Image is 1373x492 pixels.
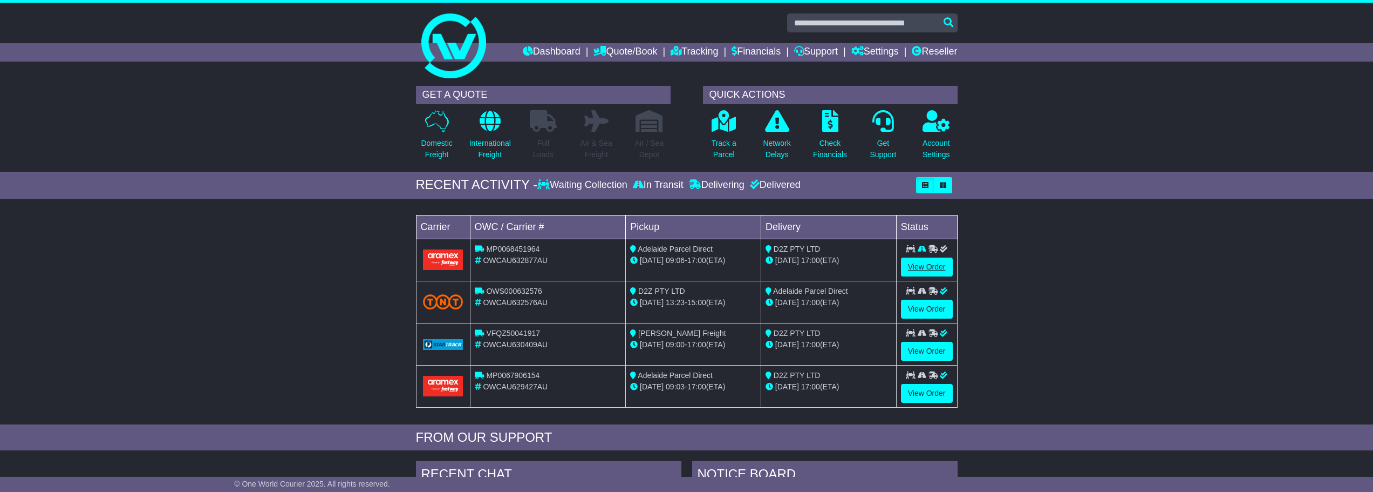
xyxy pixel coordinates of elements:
[775,298,799,307] span: [DATE]
[483,382,548,391] span: OWCAU629427AU
[775,340,799,349] span: [DATE]
[483,340,548,349] span: OWCAU630409AU
[486,287,542,295] span: OWS000632576
[692,461,958,490] div: NOTICE BOARD
[580,138,612,160] p: Air & Sea Freight
[483,298,548,307] span: OWCAU632576AU
[671,43,718,62] a: Tracking
[687,382,706,391] span: 17:00
[766,255,892,266] div: (ETA)
[801,298,820,307] span: 17:00
[486,329,540,338] span: VFQZ50041917
[423,376,463,396] img: Aramex.png
[537,179,630,191] div: Waiting Collection
[234,480,390,488] span: © One World Courier 2025. All rights reserved.
[687,298,706,307] span: 15:00
[666,256,685,265] span: 09:06
[851,43,899,62] a: Settings
[801,340,820,349] span: 17:00
[766,381,892,393] div: (ETA)
[703,86,958,104] div: QUICK ACTIONS
[638,371,713,380] span: Adelaide Parcel Direct
[763,138,790,160] p: Network Delays
[896,215,957,239] td: Status
[420,110,453,166] a: DomesticFreight
[630,179,686,191] div: In Transit
[483,256,548,265] span: OWCAU632877AU
[423,250,463,269] img: Aramex.png
[630,297,756,308] div: - (ETA)
[794,43,838,62] a: Support
[922,110,951,166] a: AccountSettings
[416,461,681,490] div: RECENT CHAT
[640,340,664,349] span: [DATE]
[901,342,953,361] a: View Order
[732,43,781,62] a: Financials
[630,381,756,393] div: - (ETA)
[870,138,896,160] p: Get Support
[813,138,847,160] p: Check Financials
[666,382,685,391] span: 09:03
[812,110,848,166] a: CheckFinancials
[711,110,737,166] a: Track aParcel
[774,371,821,380] span: D2Z PTY LTD
[801,256,820,265] span: 17:00
[635,138,664,160] p: Air / Sea Depot
[638,329,726,338] span: [PERSON_NAME] Freight
[901,300,953,319] a: View Order
[470,215,626,239] td: OWC / Carrier #
[801,382,820,391] span: 17:00
[640,298,664,307] span: [DATE]
[640,382,664,391] span: [DATE]
[774,329,821,338] span: D2Z PTY LTD
[469,110,511,166] a: InternationalFreight
[774,245,821,253] span: D2Z PTY LTD
[687,256,706,265] span: 17:00
[901,384,953,403] a: View Order
[686,179,747,191] div: Delivering
[638,287,685,295] span: D2Z PTY LTD
[638,245,713,253] span: Adelaide Parcel Direct
[747,179,801,191] div: Delivered
[640,256,664,265] span: [DATE]
[416,215,470,239] td: Carrier
[421,138,452,160] p: Domestic Freight
[762,110,791,166] a: NetworkDelays
[761,215,896,239] td: Delivery
[416,430,958,446] div: FROM OUR SUPPORT
[869,110,897,166] a: GetSupport
[416,86,671,104] div: GET A QUOTE
[523,43,580,62] a: Dashboard
[423,294,463,309] img: TNT_Domestic.png
[630,255,756,266] div: - (ETA)
[687,340,706,349] span: 17:00
[766,297,892,308] div: (ETA)
[593,43,657,62] a: Quote/Book
[630,339,756,351] div: - (ETA)
[530,138,557,160] p: Full Loads
[666,298,685,307] span: 13:23
[423,339,463,350] img: GetCarrierServiceLogo
[773,287,848,295] span: Adelaide Parcel Direct
[766,339,892,351] div: (ETA)
[775,256,799,265] span: [DATE]
[901,258,953,277] a: View Order
[712,138,736,160] p: Track a Parcel
[666,340,685,349] span: 09:00
[626,215,761,239] td: Pickup
[416,177,538,193] div: RECENT ACTIVITY -
[486,245,539,253] span: MP0068451964
[912,43,957,62] a: Reseller
[775,382,799,391] span: [DATE]
[923,138,950,160] p: Account Settings
[486,371,539,380] span: MP0067906154
[469,138,511,160] p: International Freight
